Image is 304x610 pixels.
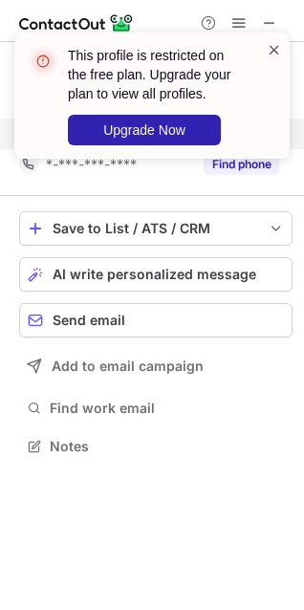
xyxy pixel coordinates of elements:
button: Find work email [19,395,293,422]
img: error [28,46,58,76]
span: Add to email campaign [52,359,204,374]
span: Notes [50,438,285,455]
button: Notes [19,433,293,460]
span: Find work email [50,400,285,417]
div: Save to List / ATS / CRM [53,221,259,236]
span: AI write personalized message [53,267,256,282]
img: ContactOut v5.3.10 [19,11,134,34]
button: save-profile-one-click [19,211,293,246]
button: AI write personalized message [19,257,293,292]
button: Send email [19,303,293,338]
button: Add to email campaign [19,349,293,383]
span: Upgrade Now [103,122,185,138]
header: This profile is restricted on the free plan. Upgrade your plan to view all profiles. [68,46,244,103]
span: Send email [53,313,125,328]
button: Upgrade Now [68,115,221,145]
